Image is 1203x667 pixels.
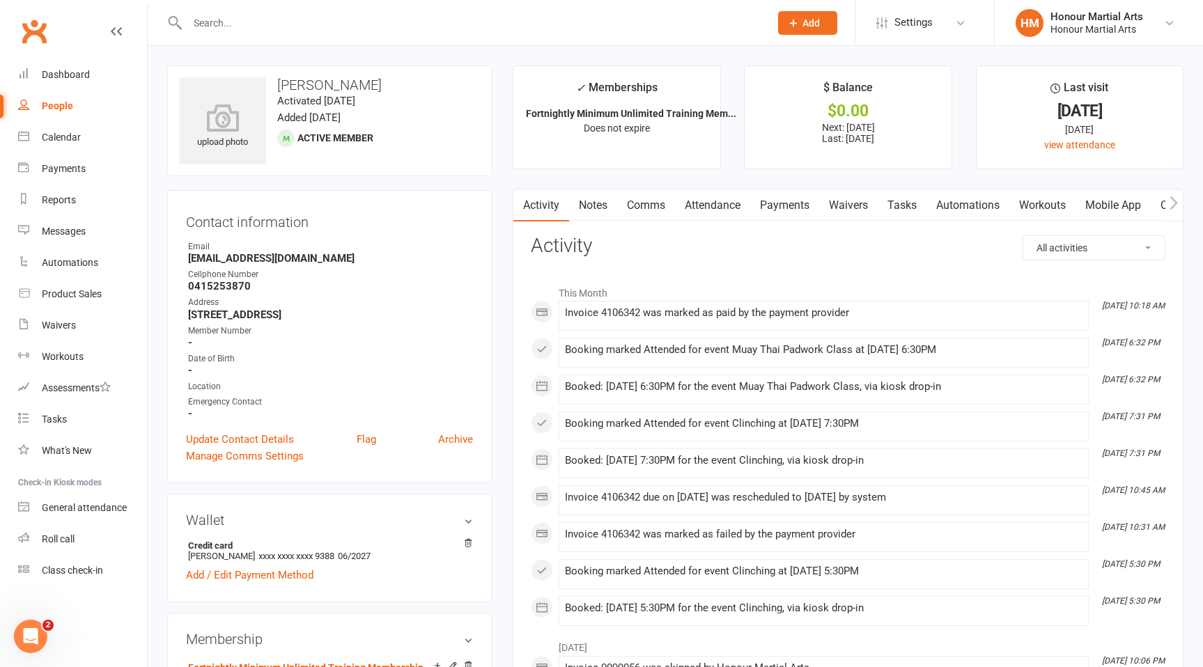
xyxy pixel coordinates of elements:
div: Email [188,240,473,253]
h3: Activity [531,235,1165,257]
input: Search... [183,13,760,33]
time: Added [DATE] [277,111,341,124]
div: People [42,100,73,111]
a: Roll call [18,524,147,555]
div: Address [188,296,473,309]
a: Workouts [18,341,147,372]
div: Memberships [576,79,658,104]
a: Attendance [675,189,750,221]
h3: Contact information [186,209,473,230]
a: Messages [18,216,147,247]
i: ✓ [576,81,585,95]
i: [DATE] 7:31 PM [1102,448,1160,458]
a: Payments [18,153,147,185]
div: What's New [42,445,92,456]
i: [DATE] 10:18 AM [1102,301,1165,311]
a: Workouts [1009,189,1076,221]
div: Assessments [42,382,111,393]
div: Waivers [42,320,76,331]
div: HM [1016,9,1043,37]
i: [DATE] 6:32 PM [1102,338,1160,347]
div: upload photo [179,104,266,150]
div: Roll call [42,533,75,544]
strong: Credit card [188,540,466,551]
div: Booking marked Attended for event Muay Thai Padwork Class at [DATE] 6:30PM [565,344,1082,356]
a: Manage Comms Settings [186,448,304,464]
div: Reports [42,194,76,205]
li: [DATE] [531,633,1165,655]
a: Assessments [18,372,147,404]
span: Does not expire [584,123,650,134]
strong: [STREET_ADDRESS] [188,308,473,321]
a: Product Sales [18,278,147,310]
div: Date of Birth [188,352,473,366]
div: Invoice 4106342 was marked as failed by the payment provider [565,528,1082,540]
h3: [PERSON_NAME] [179,77,480,93]
a: Tasks [878,189,926,221]
div: Cellphone Number [188,268,473,281]
div: General attendance [42,502,127,513]
a: Archive [438,431,473,448]
a: People [18,91,147,122]
strong: 0415253870 [188,280,473,292]
div: Last visit [1050,79,1108,104]
i: [DATE] 6:32 PM [1102,375,1160,384]
a: Comms [617,189,675,221]
a: Mobile App [1076,189,1151,221]
a: view attendance [1044,139,1115,150]
strong: - [188,336,473,349]
strong: Fortnightly Minimum Unlimited Training Mem... [526,108,736,119]
div: Tasks [42,414,67,425]
div: Workouts [42,351,84,362]
div: Class check-in [42,565,103,576]
li: This Month [531,278,1165,301]
span: 06/2027 [338,551,371,561]
strong: [EMAIL_ADDRESS][DOMAIN_NAME] [188,252,473,265]
span: Active member [297,132,373,143]
a: Dashboard [18,59,147,91]
iframe: Intercom live chat [14,620,47,653]
a: Calendar [18,122,147,153]
div: $ Balance [823,79,873,104]
div: Booking marked Attended for event Clinching at [DATE] 7:30PM [565,418,1082,430]
div: $0.00 [757,104,938,118]
p: Next: [DATE] Last: [DATE] [757,122,938,144]
div: Dashboard [42,69,90,80]
strong: - [188,407,473,420]
strong: - [188,364,473,377]
i: [DATE] 7:31 PM [1102,411,1160,421]
a: Update Contact Details [186,431,294,448]
div: Product Sales [42,288,102,299]
i: [DATE] 5:30 PM [1102,559,1160,569]
a: Automations [926,189,1009,221]
div: Honour Martial Arts [1050,23,1143,36]
div: Automations [42,257,98,268]
div: Calendar [42,132,81,143]
a: Class kiosk mode [18,555,147,586]
a: Payments [750,189,819,221]
div: Messages [42,226,86,237]
a: Add / Edit Payment Method [186,567,313,583]
a: Flag [357,431,376,448]
div: Booked: [DATE] 6:30PM for the event Muay Thai Padwork Class, via kiosk drop-in [565,381,1082,393]
a: Automations [18,247,147,278]
div: Invoice 4106342 was marked as paid by the payment provider [565,307,1082,319]
div: Emergency Contact [188,395,473,409]
div: Invoice 4106342 due on [DATE] was rescheduled to [DATE] by system [565,492,1082,503]
a: Activity [513,189,569,221]
div: Honour Martial Arts [1050,10,1143,23]
span: 2 [42,620,54,631]
a: Tasks [18,404,147,435]
div: [DATE] [989,122,1170,137]
h3: Wallet [186,512,473,528]
span: Add [802,17,820,29]
i: [DATE] 5:30 PM [1102,596,1160,606]
div: [DATE] [989,104,1170,118]
div: Booked: [DATE] 5:30PM for the event Clinching, via kiosk drop-in [565,602,1082,614]
div: Booking marked Attended for event Clinching at [DATE] 5:30PM [565,565,1082,577]
a: What's New [18,435,147,466]
span: Settings [894,7,933,38]
div: Location [188,380,473,393]
div: Booked: [DATE] 7:30PM for the event Clinching, via kiosk drop-in [565,455,1082,466]
i: [DATE] 10:06 PM [1102,656,1165,666]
